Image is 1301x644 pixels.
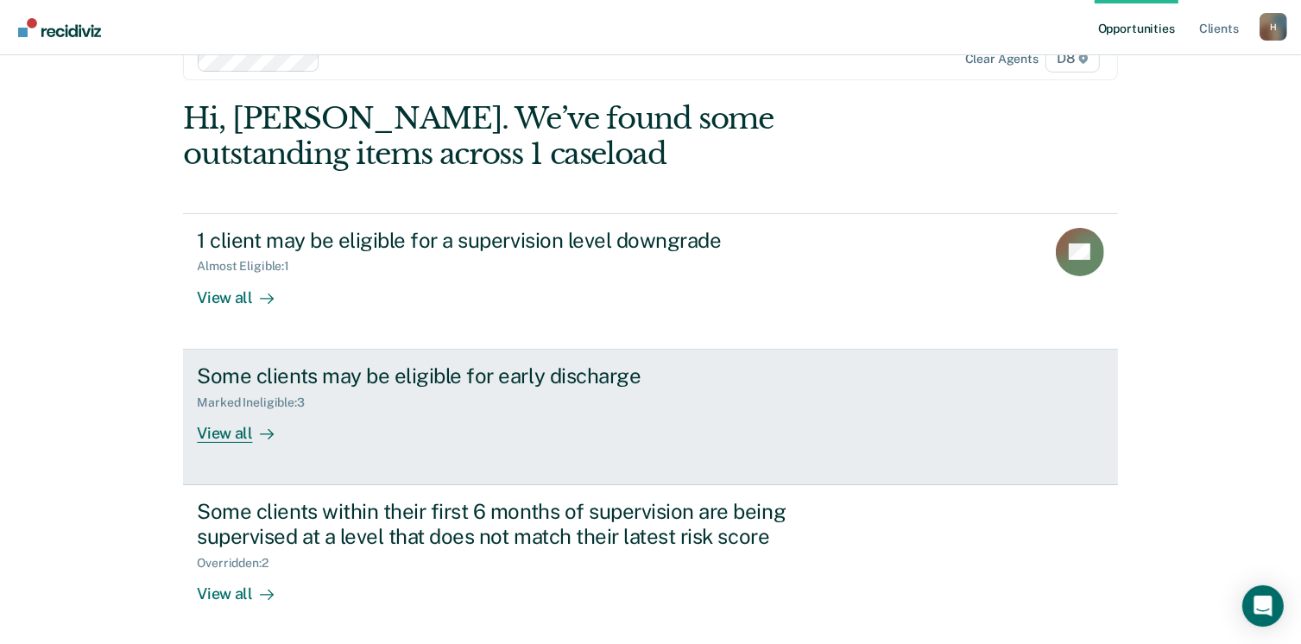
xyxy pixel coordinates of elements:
div: Hi, [PERSON_NAME]. We’ve found some outstanding items across 1 caseload [183,101,931,172]
div: View all [197,274,294,307]
div: Some clients within their first 6 months of supervision are being supervised at a level that does... [197,499,803,549]
a: Some clients may be eligible for early dischargeMarked Ineligible:3View all [183,350,1117,485]
div: View all [197,570,294,603]
div: 1 client may be eligible for a supervision level downgrade [197,228,803,253]
div: Overridden : 2 [197,556,281,571]
div: Marked Ineligible : 3 [197,395,318,410]
div: View all [197,409,294,443]
div: Open Intercom Messenger [1242,585,1284,627]
span: D8 [1045,45,1100,73]
div: H [1260,13,1287,41]
a: 1 client may be eligible for a supervision level downgradeAlmost Eligible:1View all [183,213,1117,350]
button: Profile dropdown button [1260,13,1287,41]
div: Clear agents [965,52,1039,66]
img: Recidiviz [18,18,101,37]
div: Almost Eligible : 1 [197,259,303,274]
div: Some clients may be eligible for early discharge [197,363,803,388]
